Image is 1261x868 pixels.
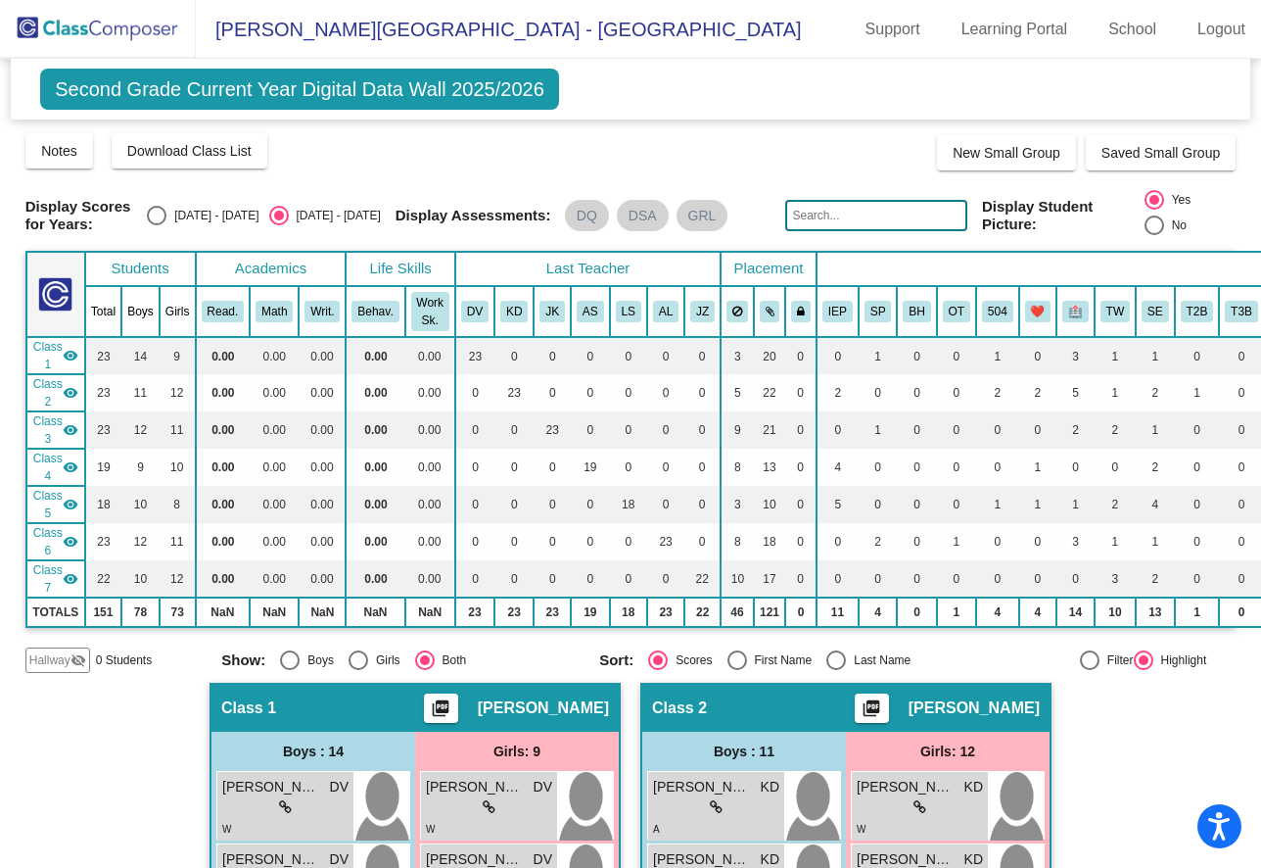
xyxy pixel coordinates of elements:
[946,14,1084,45] a: Learning Portal
[617,200,669,231] mat-chip: DSA
[1095,337,1136,374] td: 1
[754,560,786,598] td: 17
[754,374,786,411] td: 22
[785,337,817,374] td: 0
[85,286,121,337] th: Total
[684,337,721,374] td: 0
[26,411,85,449] td: Jaclyn Kamalsky - No Class Name
[494,560,534,598] td: 0
[684,523,721,560] td: 0
[299,449,346,486] td: 0.00
[859,286,898,337] th: Speech Only IEP
[196,486,251,523] td: 0.00
[33,338,63,373] span: Class 1
[721,374,754,411] td: 5
[121,337,160,374] td: 14
[33,524,63,559] span: Class 6
[897,523,936,560] td: 0
[1056,337,1095,374] td: 3
[822,301,853,322] button: IEP
[721,560,754,598] td: 10
[817,286,859,337] th: Individualized Education Plan
[121,286,160,337] th: Boys
[754,337,786,374] td: 20
[346,486,404,523] td: 0.00
[299,560,346,598] td: 0.00
[1175,286,1220,337] th: Tier Behavior Plan
[785,411,817,449] td: 0
[25,198,133,233] span: Display Scores for Years:
[1175,411,1220,449] td: 0
[424,694,458,723] button: Print Students Details
[785,486,817,523] td: 0
[937,523,976,560] td: 1
[1095,374,1136,411] td: 1
[196,252,347,286] th: Academics
[160,337,196,374] td: 9
[250,337,299,374] td: 0.00
[1086,135,1236,170] button: Saved Small Group
[33,487,63,522] span: Class 5
[610,523,647,560] td: 0
[817,337,859,374] td: 0
[754,286,786,337] th: Keep with students
[299,523,346,560] td: 0.00
[63,348,78,363] mat-icon: visibility
[494,337,534,374] td: 0
[346,449,404,486] td: 0.00
[160,560,196,598] td: 12
[976,486,1019,523] td: 1
[571,337,610,374] td: 0
[196,411,251,449] td: 0.00
[1100,301,1130,322] button: TW
[160,374,196,411] td: 12
[953,145,1060,161] span: New Small Group
[937,374,976,411] td: 0
[160,523,196,560] td: 11
[121,449,160,486] td: 9
[534,449,571,486] td: 0
[976,523,1019,560] td: 0
[256,301,293,322] button: Math
[571,374,610,411] td: 0
[85,486,121,523] td: 18
[26,560,85,598] td: Jen Zimmerman - No Class Name
[721,337,754,374] td: 3
[754,523,786,560] td: 18
[897,560,936,598] td: 0
[1095,449,1136,486] td: 0
[455,374,494,411] td: 0
[121,411,160,449] td: 12
[202,301,245,322] button: Read.
[937,135,1076,170] button: New Small Group
[754,411,786,449] td: 21
[33,412,63,448] span: Class 3
[1136,337,1175,374] td: 1
[147,206,380,225] mat-radio-group: Select an option
[937,486,976,523] td: 0
[565,200,609,231] mat-chip: DQ
[405,486,455,523] td: 0.00
[85,449,121,486] td: 19
[534,560,571,598] td: 0
[610,560,647,598] td: 0
[976,560,1019,598] td: 0
[196,14,802,45] span: [PERSON_NAME][GEOGRAPHIC_DATA] - [GEOGRAPHIC_DATA]
[346,560,404,598] td: 0.00
[610,411,647,449] td: 0
[534,286,571,337] th: Jaclyn Kamalsky
[494,286,534,337] th: Kim DePaula
[684,560,721,598] td: 22
[405,560,455,598] td: 0.00
[571,411,610,449] td: 0
[250,411,299,449] td: 0.00
[85,523,121,560] td: 23
[299,486,346,523] td: 0.00
[405,337,455,374] td: 0.00
[684,411,721,449] td: 0
[684,449,721,486] td: 0
[571,560,610,598] td: 0
[684,486,721,523] td: 0
[571,486,610,523] td: 0
[1136,486,1175,523] td: 4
